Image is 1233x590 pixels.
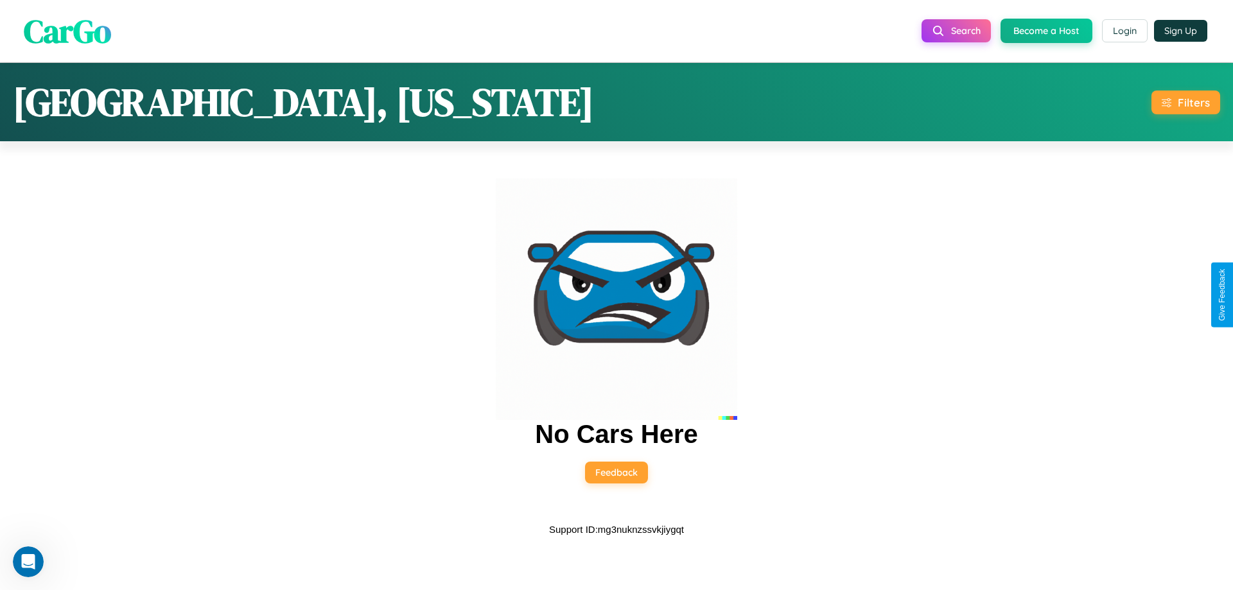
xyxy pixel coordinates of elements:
h2: No Cars Here [535,420,697,449]
button: Become a Host [1001,19,1092,43]
p: Support ID: mg3nuknzssvkjiygqt [549,521,684,538]
button: Sign Up [1154,20,1207,42]
img: car [496,178,737,420]
h1: [GEOGRAPHIC_DATA], [US_STATE] [13,76,594,128]
div: Filters [1178,96,1210,109]
iframe: Intercom live chat [13,546,44,577]
button: Search [922,19,991,42]
span: Search [951,25,981,37]
span: CarGo [24,8,111,53]
button: Filters [1151,91,1220,114]
button: Feedback [585,462,648,483]
button: Login [1102,19,1148,42]
div: Give Feedback [1218,269,1227,321]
